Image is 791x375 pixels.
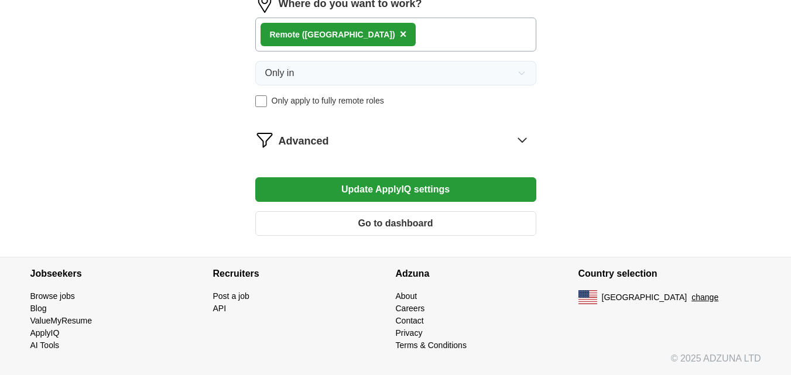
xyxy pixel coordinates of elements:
[30,340,60,350] a: AI Tools
[279,133,329,149] span: Advanced
[30,291,75,301] a: Browse jobs
[400,26,407,43] button: ×
[396,316,424,325] a: Contact
[30,328,60,338] a: ApplyIQ
[578,257,761,290] h4: Country selection
[21,352,771,375] div: © 2025 ADZUNA LTD
[396,304,425,313] a: Careers
[255,95,267,107] input: Only apply to fully remote roles
[265,66,295,80] span: Only in
[691,291,718,304] button: change
[255,177,536,202] button: Update ApplyIQ settings
[255,61,536,85] button: Only in
[272,95,384,107] span: Only apply to fully remote roles
[255,130,274,149] img: filter
[30,304,47,313] a: Blog
[213,291,249,301] a: Post a job
[270,29,395,41] div: Remote ([GEOGRAPHIC_DATA])
[213,304,227,313] a: API
[578,290,597,304] img: US flag
[396,340,467,350] a: Terms & Conditions
[602,291,687,304] span: [GEOGRAPHIC_DATA]
[396,328,423,338] a: Privacy
[30,316,93,325] a: ValueMyResume
[255,211,536,236] button: Go to dashboard
[400,27,407,40] span: ×
[396,291,417,301] a: About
